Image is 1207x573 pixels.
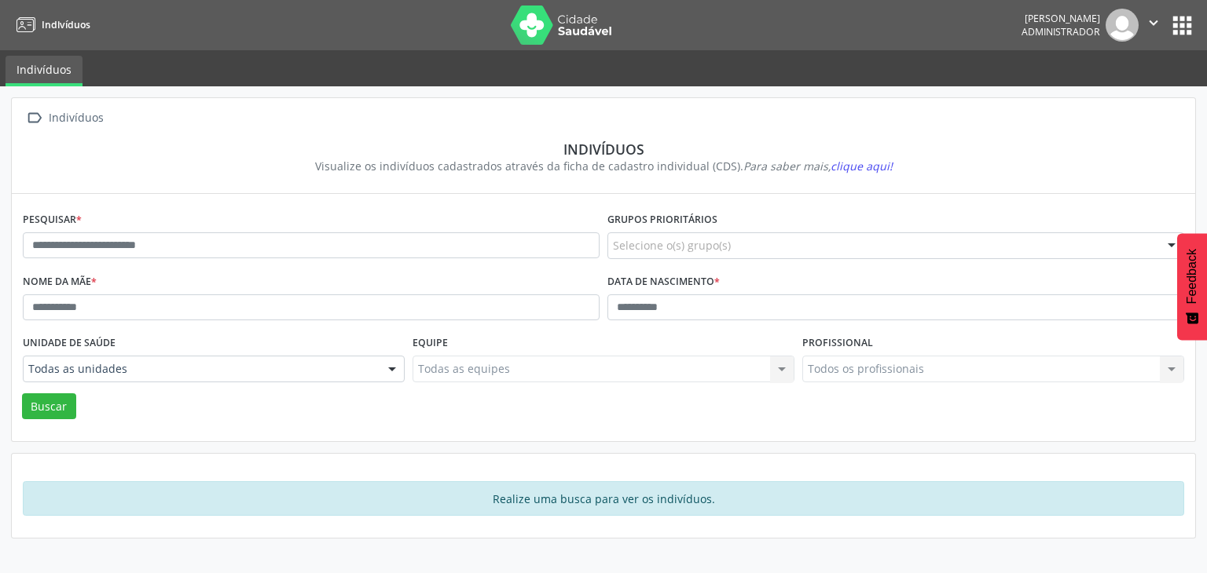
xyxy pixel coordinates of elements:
button:  [1139,9,1168,42]
i:  [23,107,46,130]
div: Indivíduos [46,107,106,130]
span: Selecione o(s) grupo(s) [613,237,731,254]
span: Todas as unidades [28,361,372,377]
i:  [1145,14,1162,31]
a:  Indivíduos [23,107,106,130]
span: Indivíduos [42,18,90,31]
button: Buscar [22,393,76,420]
label: Equipe [413,331,448,356]
label: Unidade de saúde [23,331,116,356]
a: Indivíduos [6,56,83,86]
label: Grupos prioritários [607,208,717,232]
button: apps [1168,12,1196,39]
div: Visualize os indivíduos cadastrados através da ficha de cadastro individual (CDS). [34,158,1173,174]
label: Nome da mãe [23,270,97,294]
i: Para saber mais, [743,159,893,173]
a: Indivíduos [11,12,90,38]
div: [PERSON_NAME] [1022,12,1100,25]
button: Feedback - Mostrar pesquisa [1177,233,1207,340]
label: Pesquisar [23,208,82,232]
img: img [1106,9,1139,42]
div: Realize uma busca para ver os indivíduos. [23,481,1184,516]
div: Indivíduos [34,141,1173,158]
span: Feedback [1185,249,1199,304]
label: Data de nascimento [607,270,720,294]
span: clique aqui! [831,159,893,173]
label: Profissional [802,331,873,356]
span: Administrador [1022,25,1100,38]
